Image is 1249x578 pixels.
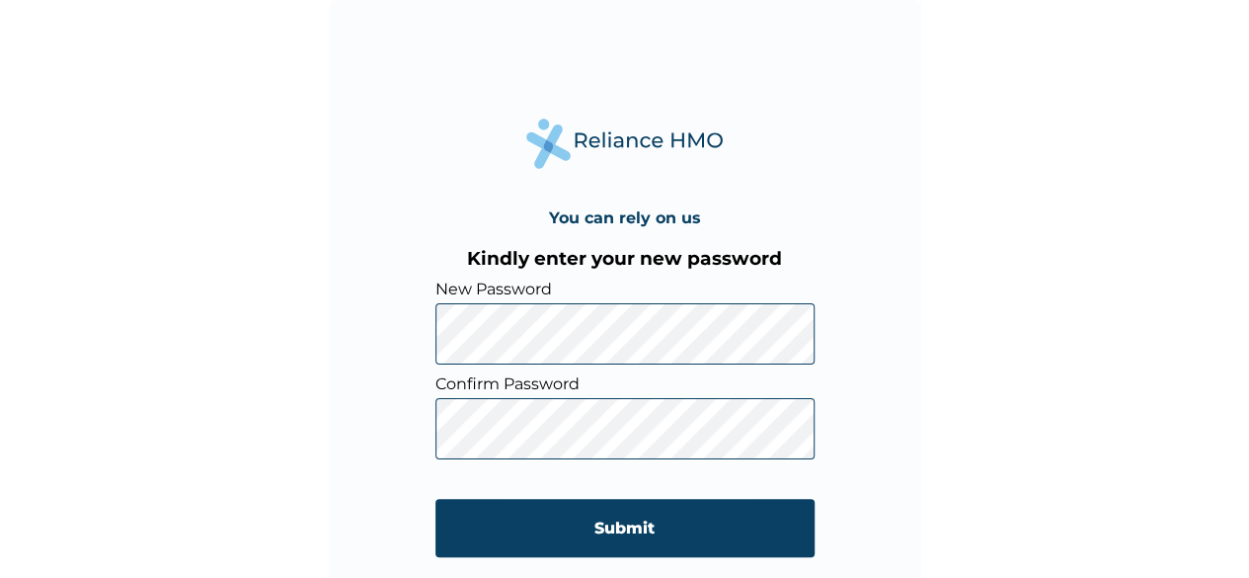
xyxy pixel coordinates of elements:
h4: You can rely on us [549,208,701,227]
img: Reliance Health's Logo [526,119,724,169]
h3: Kindly enter your new password [435,247,815,270]
label: Confirm Password [435,374,815,393]
input: Submit [435,499,815,557]
label: New Password [435,280,815,298]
